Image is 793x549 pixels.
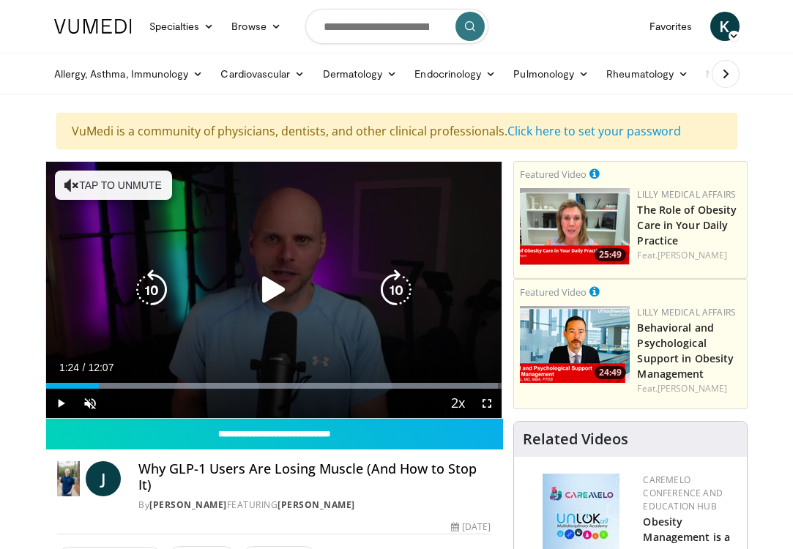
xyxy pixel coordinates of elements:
a: [PERSON_NAME] [658,249,727,261]
small: Featured Video [520,285,587,299]
input: Search topics, interventions [305,9,488,44]
span: 12:07 [88,362,113,373]
a: [PERSON_NAME] [149,498,227,511]
h4: Why GLP-1 Users Are Losing Muscle (And How to Stop It) [138,461,491,493]
a: Browse [223,12,290,41]
a: Rheumatology [597,59,697,89]
a: Behavioral and Psychological Support in Obesity Management [637,321,734,381]
a: Favorites [641,12,701,41]
a: Click here to set your password [507,123,681,139]
a: [PERSON_NAME] [278,498,355,511]
button: Fullscreen [472,389,502,418]
a: Pulmonology [505,59,597,89]
button: Tap to unmute [55,171,172,200]
button: Unmute [75,389,105,418]
div: Progress Bar [46,383,502,389]
a: Lilly Medical Affairs [637,306,736,318]
small: Featured Video [520,168,587,181]
h4: Related Videos [523,430,628,448]
span: 1:24 [59,362,79,373]
a: 25:49 [520,188,630,265]
img: Dr. Jordan Rennicke [57,461,81,496]
a: Cardiovascular [212,59,313,89]
div: VuMedi is a community of physicians, dentists, and other clinical professionals. [56,113,737,149]
img: e1208b6b-349f-4914-9dd7-f97803bdbf1d.png.150x105_q85_crop-smart_upscale.png [520,188,630,265]
video-js: Video Player [46,162,502,418]
a: Specialties [141,12,223,41]
a: 24:49 [520,306,630,383]
a: CaReMeLO Conference and Education Hub [643,474,722,512]
div: By FEATURING [138,498,491,512]
div: Feat. [637,382,741,395]
a: Allergy, Asthma, Immunology [45,59,212,89]
img: VuMedi Logo [54,19,132,34]
a: [PERSON_NAME] [658,382,727,395]
a: Endocrinology [406,59,505,89]
button: Play [46,389,75,418]
div: Feat. [637,249,741,262]
button: Playback Rate [443,389,472,418]
a: K [710,12,740,41]
img: ba3304f6-7838-4e41-9c0f-2e31ebde6754.png.150x105_q85_crop-smart_upscale.png [520,306,630,383]
a: Lilly Medical Affairs [637,188,736,201]
div: [DATE] [451,520,491,534]
span: 25:49 [595,248,626,261]
a: Dermatology [314,59,406,89]
a: The Role of Obesity Care in Your Daily Practice [637,203,737,247]
a: J [86,461,121,496]
span: / [83,362,86,373]
span: 24:49 [595,366,626,379]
